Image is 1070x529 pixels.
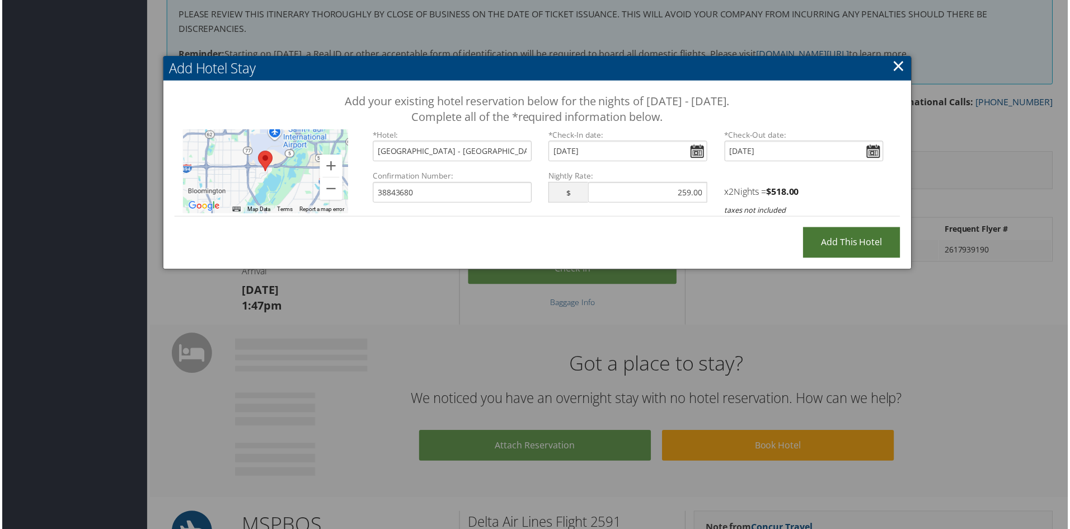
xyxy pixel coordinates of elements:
input: Search by hotel name and/or address [372,141,532,162]
img: Google [184,199,221,214]
h2: Add Hotel Stay [162,56,913,81]
span: 518.00 [772,186,800,198]
button: Keyboard shortcuts [231,206,239,214]
button: Map Data [246,206,270,214]
span: $ [548,182,588,203]
h3: Add your existing hotel reservation below for the nights of [DATE] - [DATE]. Complete all of the ... [212,94,863,125]
label: *Hotel: [372,130,532,141]
h4: x Nights = [725,186,885,198]
label: Confirmation Number: [372,171,532,182]
button: Zoom in [319,155,341,177]
label: Check-Out date: [725,130,885,141]
a: × [894,54,907,77]
input: Add this Hotel [804,228,902,259]
label: Nightly Rate: [548,171,708,182]
div: Hyatt Regency Bloomington - Minneapolis [257,151,271,172]
i: taxes not included [725,205,787,216]
a: Report a map error [299,207,344,213]
strong: $ [767,186,800,198]
span: 2 [730,186,735,198]
button: Zoom out [319,178,341,200]
input: 0.00 [588,182,708,203]
a: Open this area in Google Maps (opens a new window) [184,199,221,214]
label: Check-In date: [548,130,708,141]
a: Terms (opens in new tab) [276,207,292,213]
